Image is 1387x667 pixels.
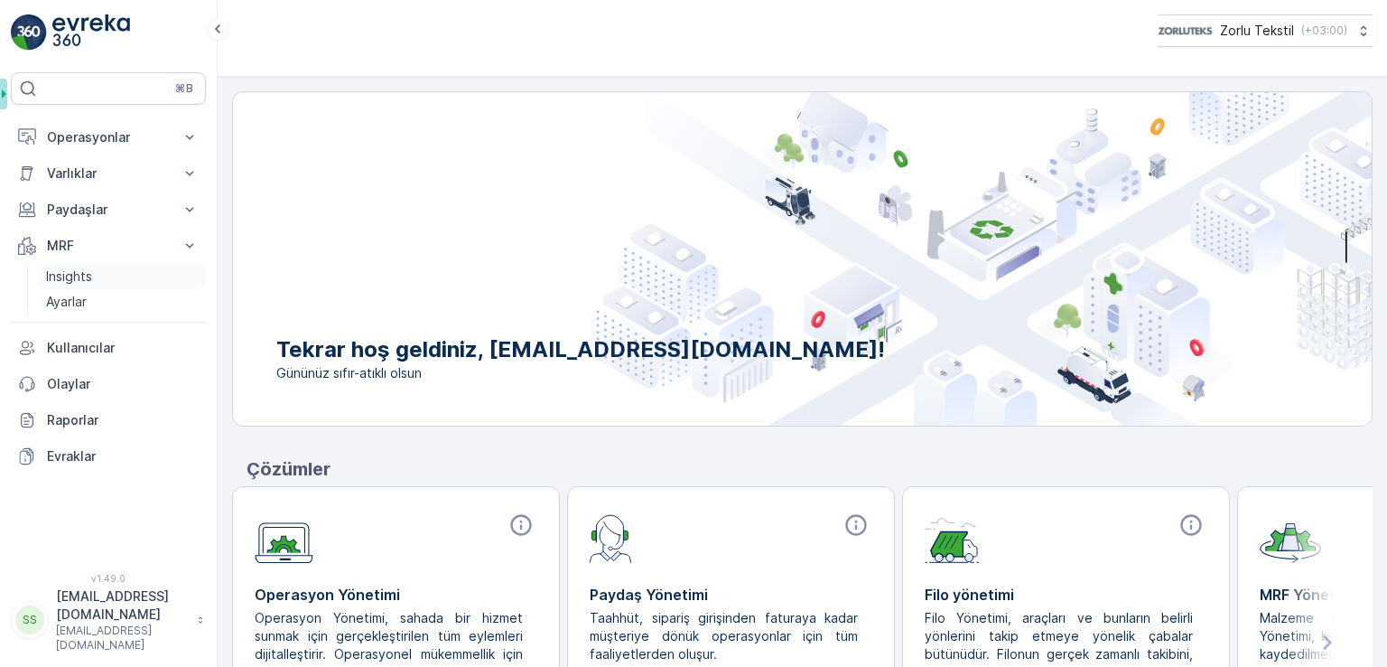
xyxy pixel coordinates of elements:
p: Taahhüt, sipariş girişinden faturaya kadar müşteriye dönük operasyonlar için tüm faaliyetlerden o... [590,609,858,663]
p: Zorlu Tekstil [1220,22,1294,40]
p: Çözümler [247,456,1373,483]
img: module-icon [255,512,313,564]
button: Paydaşlar [11,192,206,228]
a: Kullanıcılar [11,330,206,366]
p: [EMAIL_ADDRESS][DOMAIN_NAME] [56,624,188,653]
p: Raporlar [47,411,199,429]
p: Evraklar [47,447,199,465]
img: logo [11,14,47,51]
span: v 1.49.0 [11,573,206,584]
a: Olaylar [11,366,206,402]
button: SS[EMAIL_ADDRESS][DOMAIN_NAME][EMAIL_ADDRESS][DOMAIN_NAME] [11,587,206,653]
p: Paydaş Yönetimi [590,584,872,606]
img: module-icon [925,512,980,563]
p: Paydaşlar [47,201,170,219]
p: ⌘B [175,81,193,96]
p: Operasyon Yönetimi [255,584,537,606]
p: Filo yönetimi [925,584,1207,606]
p: Operasyonlar [47,128,170,146]
img: module-icon [590,512,632,563]
p: Ayarlar [46,293,87,311]
a: Raporlar [11,402,206,438]
div: SS [15,606,44,634]
span: Gününüz sıfır-atıklı olsun [276,364,885,382]
p: Varlıklar [47,164,170,183]
button: Zorlu Tekstil(+03:00) [1158,14,1373,47]
a: Evraklar [11,438,206,474]
p: [EMAIL_ADDRESS][DOMAIN_NAME] [56,587,188,624]
p: MRF [47,237,170,255]
img: logo_light-DOdMpM7g.png [52,14,130,51]
button: Operasyonlar [11,119,206,155]
p: Olaylar [47,375,199,393]
button: Varlıklar [11,155,206,192]
p: ( +03:00 ) [1301,23,1347,38]
img: 6-1-9-3_wQBzyll.png [1158,21,1213,41]
button: MRF [11,228,206,264]
p: Insights [46,268,92,286]
img: module-icon [1260,512,1321,563]
p: Tekrar hoş geldiniz, [EMAIL_ADDRESS][DOMAIN_NAME]! [276,335,885,364]
p: Kullanıcılar [47,339,199,357]
img: city illustration [591,92,1372,426]
a: Ayarlar [39,289,206,315]
a: Insights [39,264,206,289]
